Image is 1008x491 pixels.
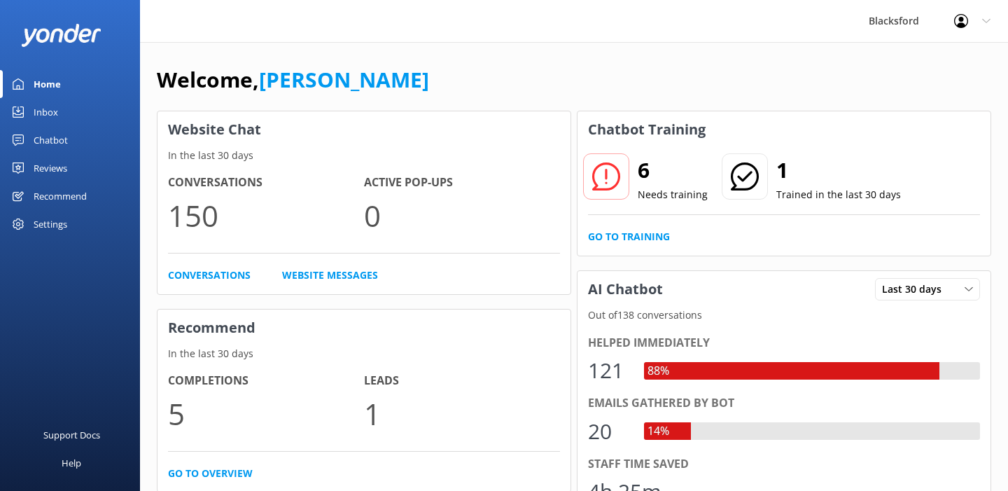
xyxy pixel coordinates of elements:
div: Home [34,70,61,98]
a: [PERSON_NAME] [259,65,429,94]
div: Support Docs [43,421,100,449]
p: 1 [364,390,560,437]
h4: Active Pop-ups [364,174,560,192]
p: 5 [168,390,364,437]
h3: AI Chatbot [577,271,673,307]
a: Website Messages [282,268,378,283]
span: Last 30 days [882,282,950,297]
div: Emails gathered by bot [588,394,980,413]
div: 88% [644,362,673,380]
div: Settings [34,210,67,238]
h2: 6 [638,153,708,187]
a: Conversations [168,268,251,283]
p: Trained in the last 30 days [776,187,901,202]
div: Chatbot [34,126,68,154]
h2: 1 [776,153,901,187]
h3: Website Chat [157,111,570,148]
p: In the last 30 days [157,148,570,163]
p: 0 [364,192,560,239]
p: 150 [168,192,364,239]
div: Helped immediately [588,334,980,352]
h3: Chatbot Training [577,111,716,148]
h4: Leads [364,372,560,390]
h1: Welcome, [157,63,429,97]
div: 14% [644,422,673,441]
div: Help [62,449,81,477]
div: Staff time saved [588,455,980,473]
h3: Recommend [157,310,570,346]
img: yonder-white-logo.png [21,24,101,47]
a: Go to Training [588,229,670,244]
a: Go to overview [168,466,253,481]
p: Out of 138 conversations [577,307,990,323]
div: 20 [588,415,630,448]
h4: Conversations [168,174,364,192]
p: Needs training [638,187,708,202]
div: Recommend [34,182,87,210]
h4: Completions [168,372,364,390]
div: Reviews [34,154,67,182]
div: Inbox [34,98,58,126]
div: 121 [588,354,630,387]
p: In the last 30 days [157,346,570,361]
